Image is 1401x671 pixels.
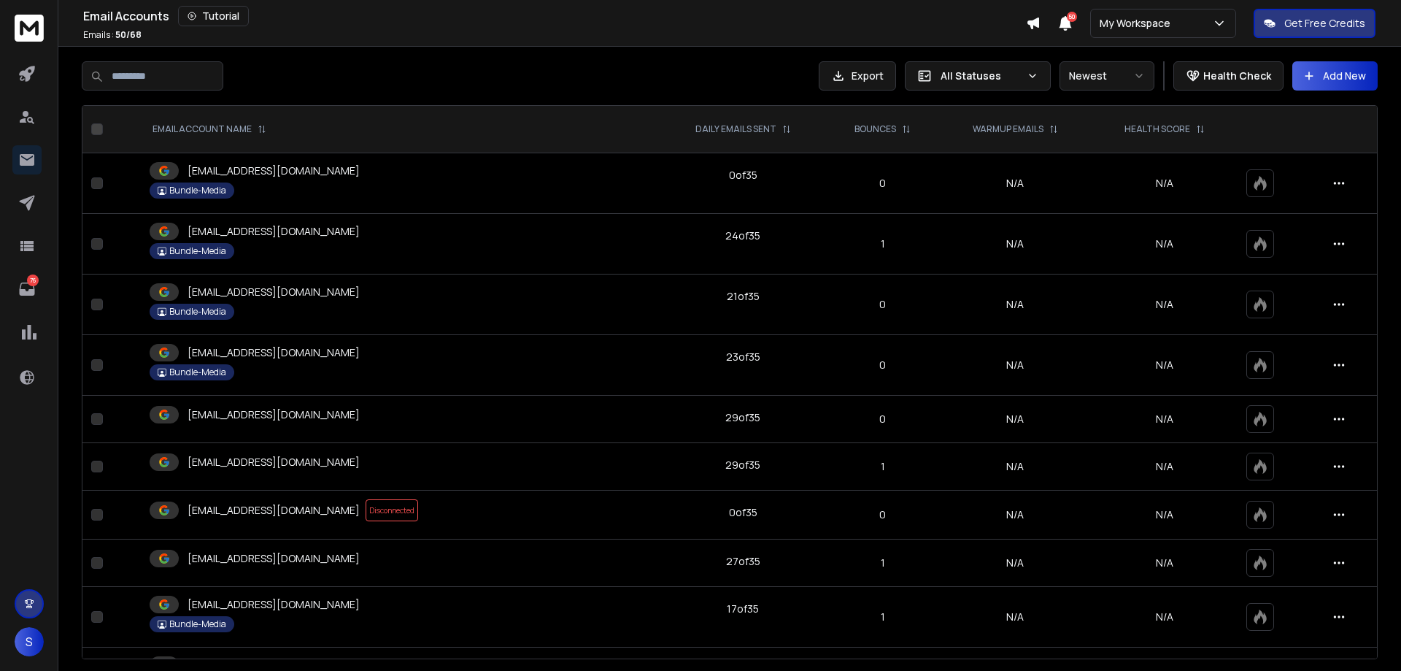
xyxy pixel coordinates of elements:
[1100,176,1229,191] p: N/A
[938,335,1092,396] td: N/A
[188,407,360,422] p: [EMAIL_ADDRESS][DOMAIN_NAME]
[1100,556,1229,570] p: N/A
[726,350,760,364] div: 23 of 35
[729,505,757,520] div: 0 of 35
[1100,459,1229,474] p: N/A
[169,306,226,318] p: Bundle-Media
[169,185,226,196] p: Bundle-Media
[188,597,360,612] p: [EMAIL_ADDRESS][DOMAIN_NAME]
[153,123,266,135] div: EMAIL ACCOUNT NAME
[725,458,760,472] div: 29 of 35
[1173,61,1284,91] button: Health Check
[15,627,44,656] button: S
[83,29,142,41] p: Emails :
[169,618,226,630] p: Bundle-Media
[938,540,1092,587] td: N/A
[938,214,1092,275] td: N/A
[1060,61,1154,91] button: Newest
[169,367,226,378] p: Bundle-Media
[27,275,39,286] p: 76
[178,6,249,26] button: Tutorial
[835,358,930,372] p: 0
[938,491,1092,540] td: N/A
[835,176,930,191] p: 0
[1100,358,1229,372] p: N/A
[366,499,418,521] span: Disconnected
[854,123,896,135] p: BOUNCES
[938,275,1092,335] td: N/A
[188,224,360,239] p: [EMAIL_ADDRESS][DOMAIN_NAME]
[1284,16,1365,31] p: Get Free Credits
[1124,123,1190,135] p: HEALTH SCORE
[169,245,226,257] p: Bundle-Media
[941,69,1021,83] p: All Statuses
[819,61,896,91] button: Export
[835,507,930,522] p: 0
[835,610,930,624] p: 1
[188,285,360,299] p: [EMAIL_ADDRESS][DOMAIN_NAME]
[835,459,930,474] p: 1
[835,297,930,312] p: 0
[1100,610,1229,624] p: N/A
[83,6,1026,26] div: Email Accounts
[835,556,930,570] p: 1
[188,551,360,566] p: [EMAIL_ADDRESS][DOMAIN_NAME]
[725,410,760,425] div: 29 of 35
[727,289,760,304] div: 21 of 35
[938,587,1092,648] td: N/A
[115,28,142,41] span: 50 / 68
[188,345,360,360] p: [EMAIL_ADDRESS][DOMAIN_NAME]
[695,123,776,135] p: DAILY EMAILS SENT
[188,164,360,178] p: [EMAIL_ADDRESS][DOMAIN_NAME]
[938,396,1092,443] td: N/A
[1292,61,1378,91] button: Add New
[1100,507,1229,522] p: N/A
[188,455,360,469] p: [EMAIL_ADDRESS][DOMAIN_NAME]
[973,123,1043,135] p: WARMUP EMAILS
[1100,297,1229,312] p: N/A
[938,153,1092,214] td: N/A
[1100,412,1229,426] p: N/A
[725,229,760,243] div: 24 of 35
[938,443,1092,491] td: N/A
[1100,237,1229,251] p: N/A
[726,554,760,569] div: 27 of 35
[1067,12,1077,22] span: 50
[1100,16,1176,31] p: My Workspace
[727,602,759,616] div: 17 of 35
[835,237,930,251] p: 1
[1254,9,1375,38] button: Get Free Credits
[1203,69,1271,83] p: Health Check
[188,503,360,518] p: [EMAIL_ADDRESS][DOMAIN_NAME]
[835,412,930,426] p: 0
[729,168,757,183] div: 0 of 35
[12,275,42,304] a: 76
